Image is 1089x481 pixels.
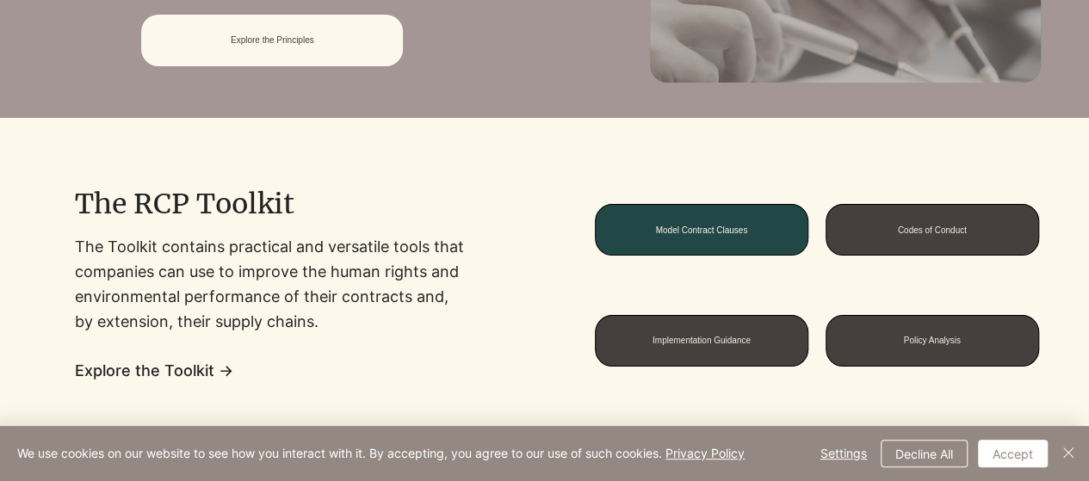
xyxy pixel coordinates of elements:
a: Implementation Guidance [595,315,808,367]
img: Close [1058,442,1079,463]
span: Model Contract Clauses [655,225,747,235]
button: Accept [978,440,1048,467]
a: Privacy Policy [665,446,745,460]
span: Implementation Guidance [653,336,751,345]
span: Codes of Conduct [898,225,967,235]
a: Policy Analysis [826,315,1039,367]
button: Close [1058,440,1079,467]
a: Explore the Principles [141,15,403,66]
a: Model Contract Clauses [595,204,808,256]
a: Explore the Toolkit → [75,361,233,379]
h2: The RCP Toolkit [75,187,372,221]
span: We use cookies on our website to see how you interact with it. By accepting, you agree to our use... [17,446,745,461]
span: Explore the Principles [231,35,314,45]
button: Decline All [881,440,968,467]
span: Policy Analysis [904,336,961,345]
p: The Toolkit contains practical and versatile tools that companies can use to improve the human ri... [75,235,469,334]
span: Settings [820,441,867,466]
a: Codes of Conduct [826,204,1039,256]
